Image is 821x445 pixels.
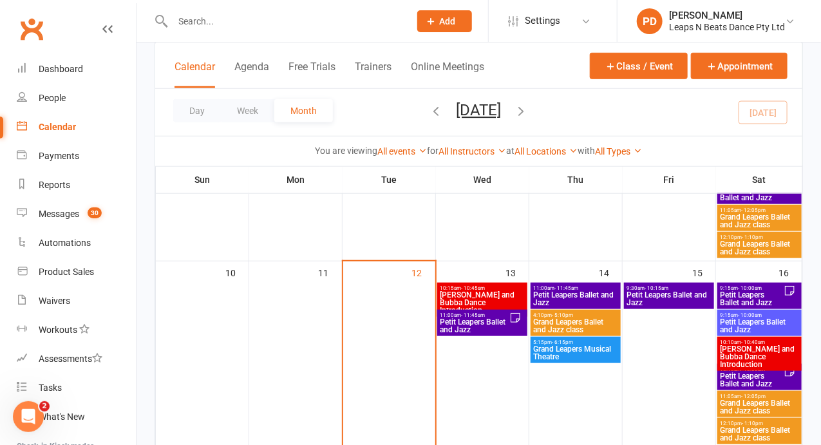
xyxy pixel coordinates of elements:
button: Trainers [355,61,392,88]
span: - 5:10pm [552,312,574,318]
button: Week [221,99,274,122]
span: Settings [525,6,560,35]
a: Dashboard [17,55,136,84]
a: Product Sales [17,258,136,287]
th: Wed [436,166,529,193]
span: 30 [88,207,102,218]
span: 2 [39,401,50,412]
span: 4:10pm [533,312,618,318]
span: - 10:45am [462,285,486,291]
span: Petit Leapers Ballet and Jazz [720,186,784,202]
span: Petit Leapers Ballet and Jazz [720,291,784,307]
div: Calendar [39,122,76,132]
a: All Locations [515,146,578,156]
span: - 10:00am [739,285,762,291]
a: Calendar [17,113,136,142]
div: What's New [39,412,85,422]
span: Grand Leapers Ballet and Jazz class [720,399,799,415]
div: Dashboard [39,64,83,74]
a: All events [378,146,428,156]
div: 14 [599,261,622,283]
span: Grand Leapers Ballet and Jazz class [533,318,618,334]
th: Sat [716,166,802,193]
div: Workouts [39,325,77,335]
div: Messages [39,209,79,219]
span: 9:30am [627,285,712,291]
a: What's New [17,402,136,431]
a: All Instructors [439,146,507,156]
a: Payments [17,142,136,171]
span: - 1:10pm [742,234,764,240]
a: Workouts [17,316,136,345]
div: Automations [39,238,91,248]
button: Day [173,99,221,122]
div: Product Sales [39,267,94,277]
div: PD [637,8,663,34]
div: 16 [779,261,802,283]
a: Tasks [17,374,136,402]
div: Waivers [39,296,70,306]
span: Add [440,16,456,26]
th: Mon [249,166,343,193]
strong: for [428,146,439,156]
th: Thu [529,166,623,193]
div: [PERSON_NAME] [669,10,785,21]
button: Calendar [175,61,215,88]
span: [PERSON_NAME] and Bubba Dance Introduction [440,291,525,314]
span: 9:15am [720,285,784,291]
span: 10:15am [440,285,525,291]
div: People [39,93,66,103]
a: Reports [17,171,136,200]
div: 13 [505,261,529,283]
span: 11:05am [720,393,799,399]
span: Petit Leapers Ballet and Jazz [720,318,799,334]
span: [PERSON_NAME] and Bubba Dance Introduction [720,345,799,368]
span: 11:05am [720,207,799,213]
button: Add [417,10,472,32]
div: Reports [39,180,70,190]
span: - 11:45am [462,312,486,318]
span: - 10:40am [742,339,766,345]
a: Waivers [17,287,136,316]
strong: You are viewing [316,146,378,156]
button: Class / Event [590,53,688,79]
span: Petit Leapers Ballet and Jazz [627,291,712,307]
div: 10 [225,261,249,283]
span: Grand Leapers Ballet and Jazz class [720,240,799,256]
iframe: Intercom live chat [13,401,44,432]
span: - 10:15am [645,285,669,291]
span: 12:10pm [720,421,799,426]
button: Online Meetings [411,61,484,88]
span: 9:15am [720,312,799,318]
button: Agenda [234,61,269,88]
span: Grand Leapers Ballet and Jazz class [720,213,799,229]
span: Petit Leapers Ballet and Jazz [720,372,784,388]
span: 11:00am [440,312,509,318]
span: - 1:10pm [742,421,764,426]
a: All Types [596,146,643,156]
div: 15 [692,261,715,283]
a: Messages 30 [17,200,136,229]
div: Leaps N Beats Dance Pty Ltd [669,21,785,33]
div: Payments [39,151,79,161]
span: Grand Leapers Ballet and Jazz class [720,426,799,442]
span: - 12:05pm [742,393,766,399]
span: 5:15pm [533,339,618,345]
th: Sun [156,166,249,193]
span: 11:00am [533,285,618,291]
a: People [17,84,136,113]
div: 12 [412,261,435,283]
div: 11 [319,261,342,283]
span: 10:10am [720,339,799,345]
span: - 11:45am [555,285,579,291]
button: [DATE] [457,101,502,119]
button: Appointment [691,53,788,79]
button: Free Trials [288,61,335,88]
strong: with [578,146,596,156]
span: Grand Leapers Musical Theatre [533,345,618,361]
th: Tue [343,166,436,193]
span: Petit Leapers Ballet and Jazz [533,291,618,307]
span: - 6:15pm [552,339,574,345]
a: Clubworx [15,13,48,45]
span: - 12:05pm [742,207,766,213]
